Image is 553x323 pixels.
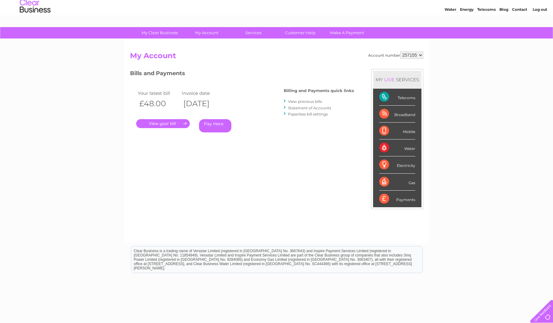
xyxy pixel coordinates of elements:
div: Account number [368,51,423,59]
a: Contact [512,26,527,31]
td: Invoice date [180,89,225,97]
div: Clear Business is a trading name of Verastar Limited (registered in [GEOGRAPHIC_DATA] No. 3667643... [131,3,422,30]
a: Energy [460,26,474,31]
div: MY SERVICES [373,71,421,88]
th: £48.00 [136,97,181,110]
a: Customer Help [275,27,326,38]
a: Water [445,26,456,31]
a: Log out [533,26,547,31]
a: My Clear Business [134,27,185,38]
h2: My Account [130,51,423,63]
div: Water [379,139,415,156]
td: Your latest bill [136,89,181,97]
div: Electricity [379,156,415,173]
a: My Account [181,27,232,38]
a: Services [228,27,279,38]
h4: Billing and Payments quick links [284,88,354,93]
a: Make A Payment [322,27,372,38]
a: Blog [499,26,508,31]
div: LIVE [383,77,396,83]
img: logo.png [19,16,51,35]
a: Statement of Accounts [288,106,331,110]
a: Pay Here [199,119,231,132]
div: Telecoms [379,89,415,106]
a: View previous bills [288,99,322,104]
div: Broadband [379,106,415,123]
h3: Bills and Payments [130,69,354,80]
a: 0333 014 3131 [437,3,479,11]
a: Paperless bill settings [288,112,328,116]
div: Mobile [379,123,415,139]
th: [DATE] [180,97,225,110]
a: . [136,119,190,128]
a: Telecoms [477,26,496,31]
div: Gas [379,174,415,191]
div: Payments [379,191,415,207]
